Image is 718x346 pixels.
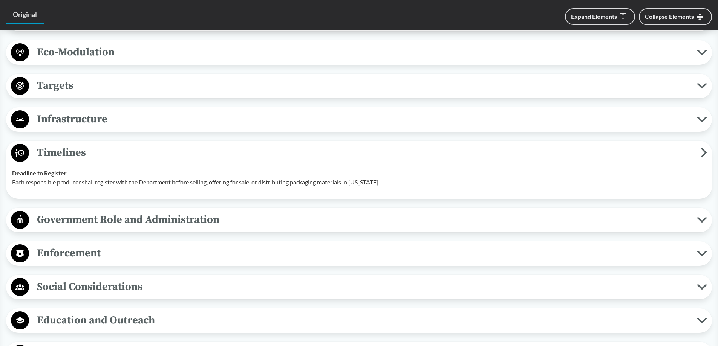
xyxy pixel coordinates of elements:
[29,312,697,329] span: Education and Outreach
[12,178,706,187] p: Each responsible producer shall register with the Department before selling, offering for sale, o...
[565,8,635,25] button: Expand Elements
[29,211,697,228] span: Government Role and Administration
[9,43,709,62] button: Eco-Modulation
[29,111,697,128] span: Infrastructure
[9,311,709,330] button: Education and Outreach
[29,144,701,161] span: Timelines
[9,143,709,163] button: Timelines
[6,6,44,24] a: Original
[639,8,712,25] button: Collapse Elements
[9,244,709,263] button: Enforcement
[12,169,67,177] strong: Deadline to Register
[29,44,697,61] span: Eco-Modulation
[9,210,709,230] button: Government Role and Administration
[9,76,709,96] button: Targets
[9,277,709,297] button: Social Considerations
[29,77,697,94] span: Targets
[9,110,709,129] button: Infrastructure
[29,278,697,295] span: Social Considerations
[29,245,697,262] span: Enforcement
